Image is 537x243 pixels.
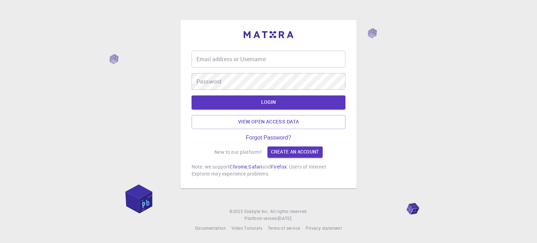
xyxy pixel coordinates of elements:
a: Video Tutorials [231,225,262,232]
p: Note: we support , and . Users of Internet Explorer may experience problems. [192,163,345,177]
span: All rights reserved. [270,208,308,215]
a: Exabyte Inc. [244,208,269,215]
span: Platform version [244,215,278,222]
span: Exabyte Inc. [244,208,269,214]
p: New to our platform? [214,149,262,156]
span: © 2025 [229,208,244,215]
a: Create an account [267,146,322,158]
a: Documentation [195,225,226,232]
a: Firefox [271,163,287,170]
a: Safari [248,163,262,170]
span: Terms of service [268,225,300,231]
a: [DATE]. [278,215,293,222]
span: [DATE] . [278,215,293,221]
a: Terms of service [268,225,300,232]
a: View open access data [192,115,345,129]
span: Privacy statement [306,225,342,231]
a: Chrome [230,163,247,170]
button: LOGIN [192,95,345,109]
span: Documentation [195,225,226,231]
a: Forgot Password? [246,135,291,141]
span: Video Tutorials [231,225,262,231]
a: Privacy statement [306,225,342,232]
